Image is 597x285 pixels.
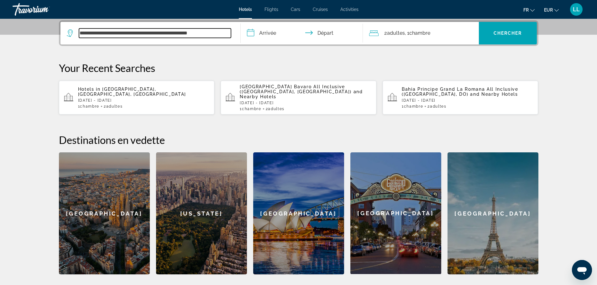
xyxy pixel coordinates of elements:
span: fr [523,8,529,13]
span: Chambre [404,104,423,109]
a: Hotels [239,7,252,12]
span: Chambre [242,107,261,111]
span: and Nearby Hotels [470,92,518,97]
span: Chambre [409,30,430,36]
p: [DATE] - [DATE] [240,101,371,105]
span: 1 [78,104,99,109]
div: [GEOGRAPHIC_DATA] [350,152,441,274]
span: 1 [240,107,261,111]
span: EUR [544,8,553,13]
button: Check in and out dates [241,22,363,44]
span: Adultes [387,30,405,36]
span: , 1 [405,29,430,38]
a: Travorium [13,1,75,18]
button: [GEOGRAPHIC_DATA] Bavaro All Inclusive ([GEOGRAPHIC_DATA], [GEOGRAPHIC_DATA]) and Nearby Hotels[D... [221,80,376,115]
span: 1 [402,104,423,109]
iframe: Bouton de lancement de la fenêtre de messagerie [572,260,592,280]
span: Chambre [80,104,99,109]
a: Activities [340,7,359,12]
a: [GEOGRAPHIC_DATA] [448,152,538,274]
span: Adultes [430,104,447,109]
span: 2 [266,107,285,111]
a: Cruises [313,7,328,12]
button: Change currency [544,5,559,14]
button: Change language [523,5,535,14]
span: [GEOGRAPHIC_DATA], [GEOGRAPHIC_DATA], [GEOGRAPHIC_DATA] [78,87,186,97]
span: 2 [104,104,123,109]
p: Your Recent Searches [59,62,538,74]
span: Adultes [268,107,285,111]
span: Adultes [106,104,123,109]
p: [DATE] - [DATE] [78,98,210,103]
span: 2 [384,29,405,38]
button: Hotels in [GEOGRAPHIC_DATA], [GEOGRAPHIC_DATA], [GEOGRAPHIC_DATA][DATE] - [DATE]1Chambre2Adultes [59,80,215,115]
a: [US_STATE] [156,152,247,274]
a: [GEOGRAPHIC_DATA] [253,152,344,274]
span: Hotels in [78,87,101,92]
button: User Menu [568,3,584,16]
a: [GEOGRAPHIC_DATA] [350,152,441,274]
h2: Destinations en vedette [59,134,538,146]
span: and Nearby Hotels [240,89,363,99]
button: Travelers: 2 adults, 0 children [363,22,479,44]
button: Bahia Principe Grand La Romana All Inclusive ([GEOGRAPHIC_DATA], DO) and Nearby Hotels[DATE] - [D... [383,80,538,115]
div: Search widget [60,22,537,44]
p: [DATE] - [DATE] [402,98,533,103]
button: Chercher [479,22,537,44]
a: Flights [264,7,278,12]
span: [GEOGRAPHIC_DATA] Bavaro All Inclusive ([GEOGRAPHIC_DATA], [GEOGRAPHIC_DATA]) [240,84,352,94]
span: 2 [427,104,446,109]
a: Cars [291,7,300,12]
a: [GEOGRAPHIC_DATA] [59,152,150,274]
span: LL [573,6,580,13]
span: Chercher [494,31,522,36]
span: Bahia Principe Grand La Romana All Inclusive ([GEOGRAPHIC_DATA], DO) [402,87,518,97]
